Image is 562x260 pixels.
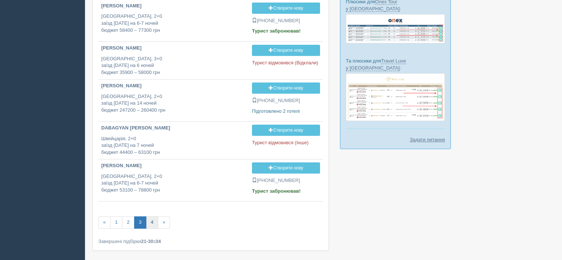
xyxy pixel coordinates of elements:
img: travel-luxe-%D0%BF%D0%BE%D0%B4%D0%B1%D0%BE%D1%80%D0%BA%D0%B0-%D1%81%D1%80%D0%BC-%D0%B4%D0%BB%D1%8... [346,73,445,121]
a: Створити нову [252,162,320,173]
p: [GEOGRAPHIC_DATA], 3+0 заїзд [DATE] на 6 ночей бюджет 35900 – 58000 грн [101,55,246,76]
p: Підготовлено 2 готелі [252,108,320,115]
p: DABAGYAN [PERSON_NAME] [101,125,246,132]
p: [GEOGRAPHIC_DATA], 2+0 заїзд [DATE] на 6-7 ночей бюджет 58400 – 77300 грн [101,13,246,34]
p: [PERSON_NAME] [101,45,246,52]
a: « [98,216,110,229]
p: [PERSON_NAME] [101,82,246,90]
p: [PHONE_NUMBER] [252,17,320,24]
p: [PHONE_NUMBER] [252,177,320,184]
a: [PERSON_NAME] [GEOGRAPHIC_DATA], 2+0заїзд [DATE] на 6-7 ночейбюджет 53100 – 78800 грн [98,159,249,197]
p: Турист відмовився (Інше) [252,139,320,146]
a: Створити нову [252,82,320,94]
p: Швейцарія, 2+0 заїзд [DATE] на 7 ночей бюджет 44400 – 63100 грн [101,135,246,156]
p: Турист відмовився (Відклали) [252,60,320,67]
p: Турист забронював! [252,188,320,195]
img: onex-tour-proposal-crm-for-travel-agency.png [346,14,445,43]
b: 34 [156,239,161,244]
p: Турист забронював! [252,28,320,35]
a: Створити нову [252,125,320,136]
b: 21-30 [141,239,153,244]
a: 1 [110,216,122,229]
a: 2 [122,216,134,229]
p: [PERSON_NAME] [101,3,246,10]
a: [PERSON_NAME] [GEOGRAPHIC_DATA], 2+0заїзд [DATE] на 14 ночейбюджет 247200 – 260400 грн [98,80,249,117]
a: 3 [134,216,146,229]
p: [GEOGRAPHIC_DATA], 2+0 заїзд [DATE] на 6-7 ночей бюджет 53100 – 78800 грн [101,173,246,194]
div: Завершені підбірки з [98,238,323,245]
p: Та плюсики для : [346,57,445,71]
p: [GEOGRAPHIC_DATA], 2+0 заїзд [DATE] на 14 ночей бюджет 247200 – 260400 грн [101,93,246,114]
a: [PERSON_NAME] [GEOGRAPHIC_DATA], 3+0заїзд [DATE] на 6 ночейбюджет 35900 – 58000 грн [98,42,249,79]
p: [PHONE_NUMBER] [252,97,320,104]
a: 4 [146,216,158,229]
p: [PERSON_NAME] [101,162,246,169]
a: Задати питання [410,136,445,143]
a: » [158,216,170,229]
a: Створити нову [252,45,320,56]
a: Створити нову [252,3,320,14]
a: DABAGYAN [PERSON_NAME] Швейцарія, 2+0заїзд [DATE] на 7 ночейбюджет 44400 – 63100 грн [98,122,249,159]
